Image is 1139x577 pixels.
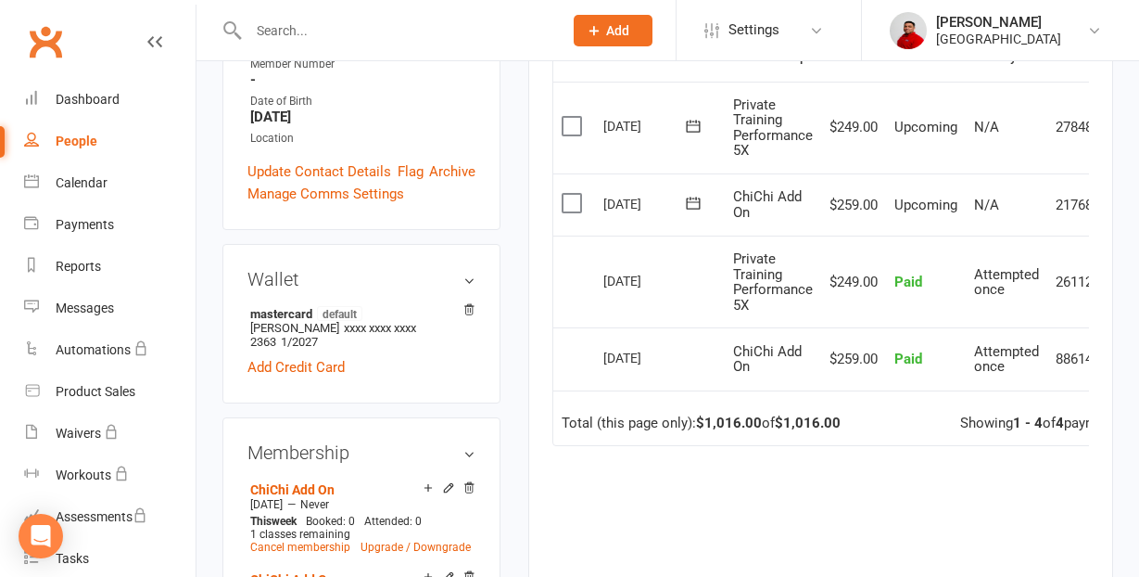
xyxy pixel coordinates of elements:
a: Waivers [24,413,196,455]
div: Tasks [56,551,89,566]
a: Cancel membership [250,541,350,554]
div: [PERSON_NAME] [936,14,1061,31]
div: — [246,497,475,512]
div: [DATE] [603,111,689,140]
a: Assessments [24,496,196,538]
a: People [24,121,196,162]
div: Calendar [56,175,108,190]
a: Dashboard [24,79,196,121]
span: Add [606,23,629,38]
span: Booked: 0 [306,515,355,528]
td: 8861457 [1047,327,1117,391]
a: ChiChi Add On [250,482,335,497]
input: Search... [243,18,550,44]
div: [GEOGRAPHIC_DATA] [936,31,1061,47]
td: $259.00 [821,327,886,391]
strong: 1 - 4 [1013,415,1043,431]
span: Settings [728,9,779,51]
a: Flag [398,160,424,183]
td: $259.00 [821,173,886,237]
td: $249.00 [821,236,886,327]
span: This [250,515,272,528]
h3: Membership [247,442,475,463]
span: Attempted once [974,343,1039,376]
span: Attended: 0 [364,515,422,528]
span: Upcoming [894,119,957,135]
span: Paid [894,274,922,290]
button: Add [574,15,652,46]
a: Calendar [24,162,196,204]
strong: 4 [1056,415,1064,431]
div: Automations [56,342,131,357]
div: Location [250,130,475,147]
img: thumb_image1586839935.png [890,12,927,49]
span: N/A [974,119,999,135]
div: Showing of payments [960,416,1124,431]
span: default [317,306,362,321]
div: Reports [56,259,101,274]
a: Manage Comms Settings [247,183,404,205]
a: Automations [24,329,196,371]
h3: Wallet [247,269,475,289]
span: Attempted once [974,266,1039,299]
span: Private Training Performance 5X [733,96,813,160]
span: 1 classes remaining [250,528,350,541]
a: Messages [24,288,196,329]
div: [DATE] [603,343,689,372]
td: $249.00 [821,82,886,173]
td: 2784859 [1047,82,1117,173]
strong: $1,016.00 [775,415,841,431]
span: Never [300,498,329,511]
span: N/A [974,197,999,213]
div: Total (this page only): of [562,416,841,431]
span: xxxx xxxx xxxx 2363 [250,321,416,349]
span: Upcoming [894,197,957,213]
div: week [246,515,301,528]
td: 2611286 [1047,236,1117,327]
span: 1/2027 [281,335,318,349]
div: Date of Birth [250,93,475,110]
a: Archive [429,160,475,183]
strong: - [250,71,475,88]
a: Payments [24,204,196,246]
strong: mastercard [250,306,466,321]
a: Upgrade / Downgrade [361,541,471,554]
a: Product Sales [24,371,196,413]
span: Paid [894,351,922,367]
span: [DATE] [250,498,283,511]
strong: $1,016.00 [696,415,762,431]
a: Add Credit Card [247,356,345,378]
a: Update Contact Details [247,160,391,183]
span: Private Training Performance 5X [733,250,813,314]
div: People [56,134,97,148]
div: [DATE] [603,266,689,295]
span: ChiChi Add On [733,343,802,376]
span: ChiChi Add On [733,188,802,221]
div: Assessments [56,509,147,524]
div: Messages [56,301,114,315]
div: Product Sales [56,384,135,399]
div: Dashboard [56,92,120,107]
a: Reports [24,246,196,288]
td: 2176830 [1047,173,1117,237]
div: Waivers [56,426,101,441]
div: [DATE] [603,189,689,218]
div: Workouts [56,468,111,482]
div: Member Number [250,56,475,73]
strong: [DATE] [250,109,475,125]
a: Workouts [24,455,196,496]
div: Open Intercom Messenger [19,514,63,558]
div: Payments [56,217,114,232]
a: Clubworx [22,19,69,65]
li: [PERSON_NAME] [247,303,475,352]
